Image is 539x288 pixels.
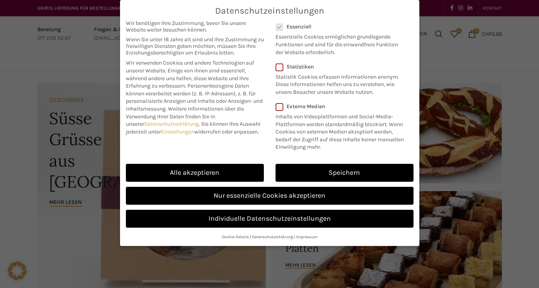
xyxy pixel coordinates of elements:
[276,23,403,30] label: Essenziell
[126,83,263,112] span: Personenbezogene Daten können verarbeitet werden (z. B. IP-Adressen), z. B. für personalisierte A...
[126,105,244,127] span: Weitere Informationen über die Verwendung Ihrer Daten finden Sie in unserer .
[126,210,414,228] a: Individuelle Datenschutzeinstellungen
[126,164,264,182] a: Alle akzeptieren
[126,60,254,89] span: Wir verwenden Cookies und andere Technologien auf unserer Website. Einige von ihnen sind essenzie...
[126,187,414,205] a: Nur essenzielle Cookies akzeptieren
[126,20,264,33] span: Wir benötigen Ihre Zustimmung, bevor Sie unsere Website weiter besuchen können.
[222,234,249,239] a: Cookie-Details
[276,103,408,110] label: Externe Medien
[126,121,260,135] span: Sie können Ihre Auswahl jederzeit unter widerrufen oder anpassen.
[126,36,264,56] span: Wenn Sie unter 16 Jahre alt sind und Ihre Zustimmung zu freiwilligen Diensten geben möchten, müss...
[276,30,403,56] p: Essenzielle Cookies ermöglichen grundlegende Funktionen und sind für die einwandfreie Funktion de...
[252,234,293,239] a: Datenschutzerklärung
[215,6,324,16] span: Datenschutzeinstellungen
[276,70,403,96] p: Statistik Cookies erfassen Informationen anonym. Diese Informationen helfen uns zu verstehen, wie...
[296,234,318,239] a: Impressum
[276,63,403,70] label: Statistiken
[276,110,408,151] p: Inhalte von Videoplattformen und Social-Media-Plattformen werden standardmäßig blockiert. Wenn Co...
[161,128,194,135] a: Einstellungen
[144,121,199,127] a: Datenschutzerklärung
[276,164,414,182] a: Speichern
